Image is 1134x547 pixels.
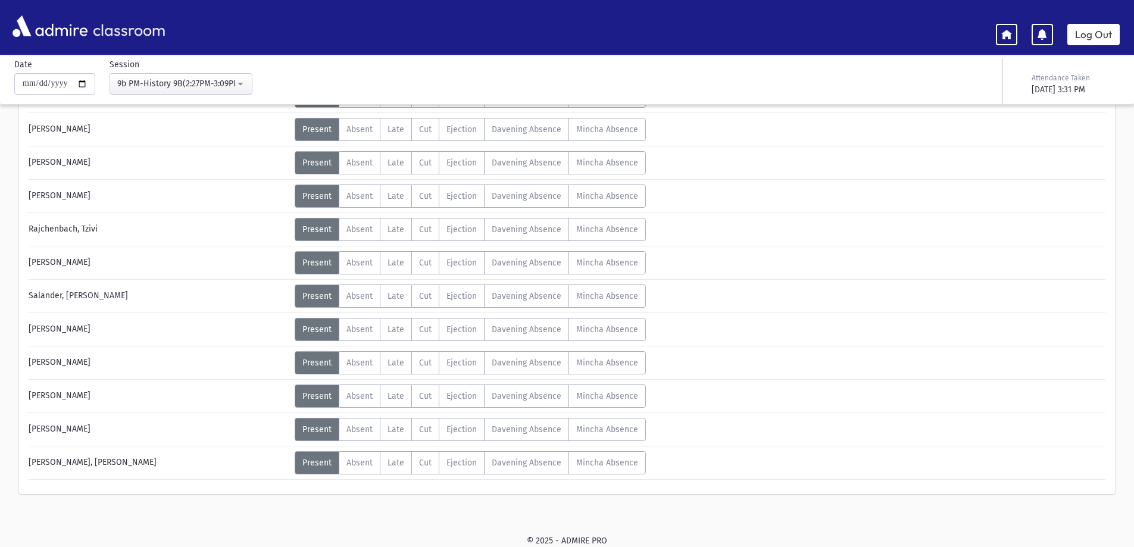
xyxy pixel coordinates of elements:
div: [PERSON_NAME] [23,418,295,441]
span: Late [388,291,404,301]
span: Cut [419,224,432,235]
span: Cut [419,391,432,401]
span: Ejection [446,258,477,268]
span: Present [302,358,332,368]
span: Absent [346,291,373,301]
div: Salander, [PERSON_NAME] [23,285,295,308]
span: Cut [419,358,432,368]
div: AttTypes [295,418,646,441]
div: © 2025 - ADMIRE PRO [19,535,1115,547]
span: Ejection [446,391,477,401]
span: Absent [346,124,373,135]
span: Late [388,258,404,268]
span: Mincha Absence [576,324,638,335]
span: Absent [346,158,373,168]
span: Cut [419,324,432,335]
div: AttTypes [295,251,646,274]
div: [PERSON_NAME], [PERSON_NAME] [23,451,295,474]
span: Ejection [446,424,477,435]
span: Late [388,424,404,435]
div: AttTypes [295,118,646,141]
span: Ejection [446,224,477,235]
img: AdmirePro [10,12,90,40]
label: Date [14,58,32,71]
div: AttTypes [295,318,646,341]
span: Davening Absence [492,224,561,235]
span: Mincha Absence [576,258,638,268]
span: Mincha Absence [576,158,638,168]
span: Late [388,358,404,368]
span: Present [302,191,332,201]
span: Cut [419,158,432,168]
span: Cut [419,291,432,301]
span: classroom [90,11,165,42]
div: AttTypes [295,285,646,308]
div: AttTypes [295,151,646,174]
span: Mincha Absence [576,424,638,435]
span: Mincha Absence [576,124,638,135]
span: Mincha Absence [576,458,638,468]
span: Ejection [446,191,477,201]
span: Ejection [446,324,477,335]
span: Ejection [446,458,477,468]
span: Absent [346,391,373,401]
span: Ejection [446,358,477,368]
span: Absent [346,358,373,368]
div: AttTypes [295,451,646,474]
button: 9b PM-History 9B(2:27PM-3:09PM) [110,73,252,95]
div: [PERSON_NAME] [23,318,295,341]
span: Absent [346,324,373,335]
span: Cut [419,424,432,435]
span: Cut [419,191,432,201]
div: AttTypes [295,218,646,241]
div: [PERSON_NAME] [23,251,295,274]
div: [PERSON_NAME] [23,118,295,141]
span: Ejection [446,158,477,168]
span: Present [302,158,332,168]
span: Mincha Absence [576,224,638,235]
div: [PERSON_NAME] [23,385,295,408]
span: Absent [346,224,373,235]
span: Davening Absence [492,124,561,135]
span: Late [388,191,404,201]
span: Late [388,458,404,468]
div: AttTypes [295,385,646,408]
span: Present [302,458,332,468]
span: Davening Absence [492,458,561,468]
span: Davening Absence [492,291,561,301]
span: Mincha Absence [576,391,638,401]
div: AttTypes [295,185,646,208]
div: [PERSON_NAME] [23,185,295,208]
span: Cut [419,458,432,468]
span: Davening Absence [492,391,561,401]
a: Log Out [1067,24,1120,45]
span: Late [388,124,404,135]
span: Absent [346,458,373,468]
span: Mincha Absence [576,191,638,201]
label: Session [110,58,139,71]
div: [PERSON_NAME] [23,351,295,374]
span: Absent [346,258,373,268]
div: AttTypes [295,351,646,374]
span: Absent [346,191,373,201]
span: Cut [419,124,432,135]
span: Present [302,391,332,401]
span: Present [302,224,332,235]
div: Attendance Taken [1032,73,1117,83]
span: Mincha Absence [576,358,638,368]
span: Late [388,324,404,335]
span: Present [302,424,332,435]
span: Davening Absence [492,158,561,168]
span: Mincha Absence [576,291,638,301]
span: Cut [419,258,432,268]
span: Late [388,224,404,235]
span: Present [302,258,332,268]
span: Late [388,158,404,168]
div: Rajchenbach, Tzivi [23,218,295,241]
div: 9b PM-History 9B(2:27PM-3:09PM) [117,77,235,90]
div: [PERSON_NAME] [23,151,295,174]
span: Davening Absence [492,424,561,435]
div: [DATE] 3:31 PM [1032,83,1117,96]
span: Present [302,291,332,301]
span: Absent [346,424,373,435]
